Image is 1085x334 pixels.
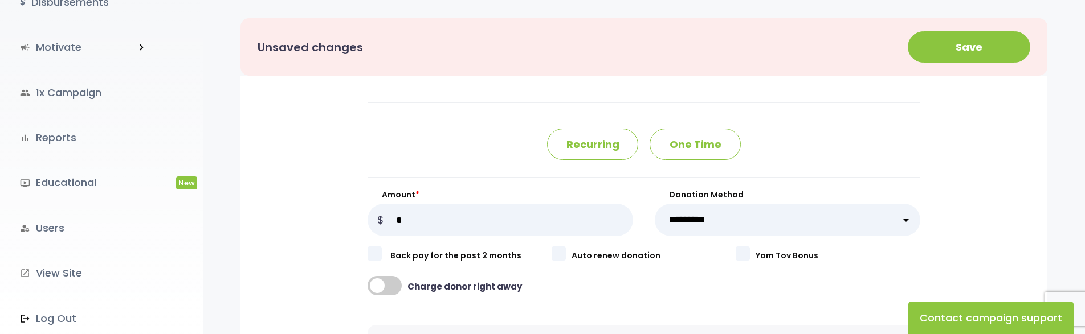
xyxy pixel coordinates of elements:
[135,41,148,53] i: keyboard_arrow_right
[11,167,155,198] a: ondemand_videoEducationalNew
[11,122,155,153] a: bar_chartReports
[756,250,920,262] label: Yom Tov Bonus
[258,37,363,57] p: Unsaved changes
[572,250,736,262] label: Auto renew donation
[908,31,1030,63] button: Save
[368,189,633,201] label: Amount
[368,204,393,236] p: $
[655,189,920,201] label: Donation Method
[547,129,638,160] p: Recurring
[11,213,155,244] a: manage_accountsUsers
[407,281,522,294] b: Charge donor right away
[11,303,155,334] a: Log Out
[11,32,128,63] a: campaignMotivate
[11,258,155,288] a: launchView Site
[20,42,30,52] i: campaign
[20,88,30,98] i: group
[176,176,197,189] span: New
[20,133,30,143] i: bar_chart
[908,302,1074,334] button: Contact campaign support
[20,268,30,278] i: launch
[650,129,741,160] p: One Time
[11,77,155,108] a: group1x Campaign
[20,178,30,188] i: ondemand_video
[20,223,30,233] i: manage_accounts
[379,250,552,262] label: Back pay for the past 2 months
